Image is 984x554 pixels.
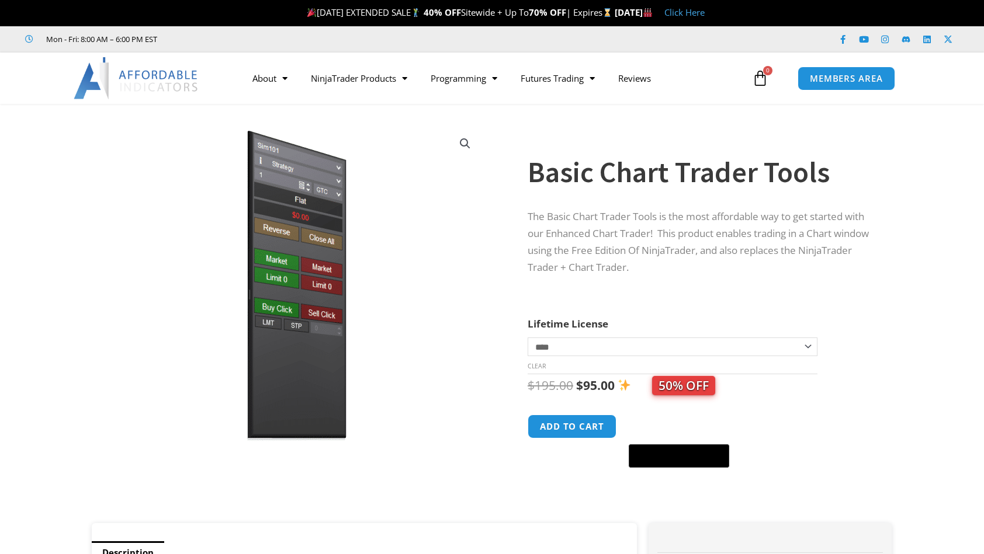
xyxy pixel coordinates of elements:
strong: [DATE] [615,6,653,18]
span: Mon - Fri: 8:00 AM – 6:00 PM EST [43,32,157,46]
span: [DATE] EXTENDED SALE Sitewide + Up To | Expires [304,6,614,18]
bdi: 95.00 [576,377,615,393]
span: 0 [763,66,772,75]
label: Lifetime License [528,317,608,330]
button: Buy with GPay [629,444,729,468]
iframe: Secure express checkout frame [626,413,732,441]
img: ⌛ [603,8,612,17]
bdi: 195.00 [528,377,573,393]
span: $ [528,377,535,393]
a: 0 [734,61,786,95]
span: 50% OFF [652,376,715,395]
a: About [241,65,299,92]
a: View full-screen image gallery [455,133,476,154]
img: 🎉 [307,8,316,17]
img: 🏭 [643,8,652,17]
iframe: Customer reviews powered by Trustpilot [174,33,349,45]
a: Futures Trading [509,65,607,92]
a: Click Here [664,6,705,18]
button: Add to cart [528,414,616,438]
strong: 70% OFF [529,6,566,18]
img: ✨ [618,379,630,391]
span: $ [576,377,583,393]
img: LogoAI | Affordable Indicators – NinjaTrader [74,57,199,99]
img: BasicTools | Affordable Indicators – NinjaTrader [109,124,484,447]
p: The Basic Chart Trader Tools is the most affordable way to get started with our Enhanced Chart Tr... [528,208,869,276]
a: MEMBERS AREA [798,67,895,90]
a: Programming [419,65,509,92]
h1: Basic Chart Trader Tools [528,152,869,193]
nav: Menu [241,65,749,92]
a: NinjaTrader Products [299,65,419,92]
a: Clear options [528,362,546,370]
img: 🏌️‍♂️ [411,8,420,17]
strong: 40% OFF [424,6,461,18]
span: MEMBERS AREA [810,74,883,83]
a: Reviews [607,65,663,92]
